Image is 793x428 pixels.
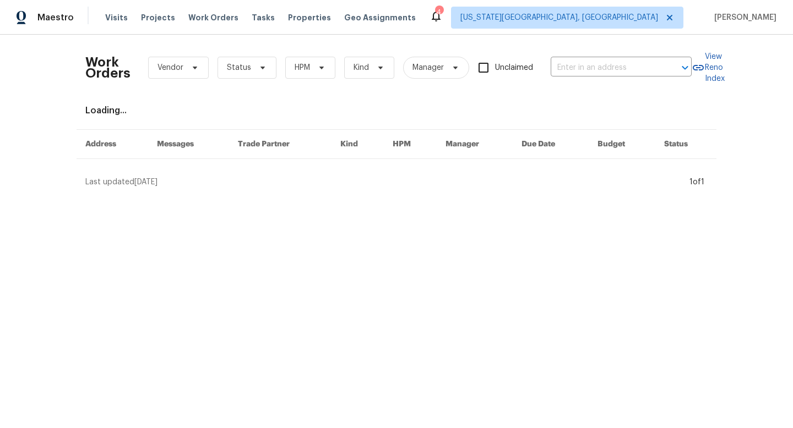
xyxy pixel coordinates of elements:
span: Unclaimed [495,62,533,74]
span: [PERSON_NAME] [710,12,776,23]
th: Manager [437,130,513,159]
input: Enter in an address [551,59,661,76]
span: Properties [288,12,331,23]
span: [US_STATE][GEOGRAPHIC_DATA], [GEOGRAPHIC_DATA] [460,12,658,23]
th: HPM [384,130,437,159]
button: Open [677,60,693,75]
th: Budget [589,130,655,159]
span: HPM [295,62,310,73]
span: Manager [412,62,444,73]
span: Geo Assignments [344,12,416,23]
span: [DATE] [134,178,157,186]
th: Kind [332,130,384,159]
h2: Work Orders [85,57,131,79]
span: Kind [354,62,369,73]
th: Address [77,130,148,159]
span: Visits [105,12,128,23]
span: Tasks [252,14,275,21]
th: Messages [148,130,229,159]
div: Loading... [85,105,708,116]
span: Maestro [37,12,74,23]
th: Trade Partner [229,130,332,159]
span: Status [227,62,251,73]
span: Projects [141,12,175,23]
th: Due Date [513,130,589,159]
a: View Reno Index [692,51,725,84]
span: Vendor [157,62,183,73]
div: 1 of 1 [689,177,704,188]
div: 4 [435,7,443,18]
span: Work Orders [188,12,238,23]
div: Last updated [85,177,686,188]
th: Status [655,130,716,159]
